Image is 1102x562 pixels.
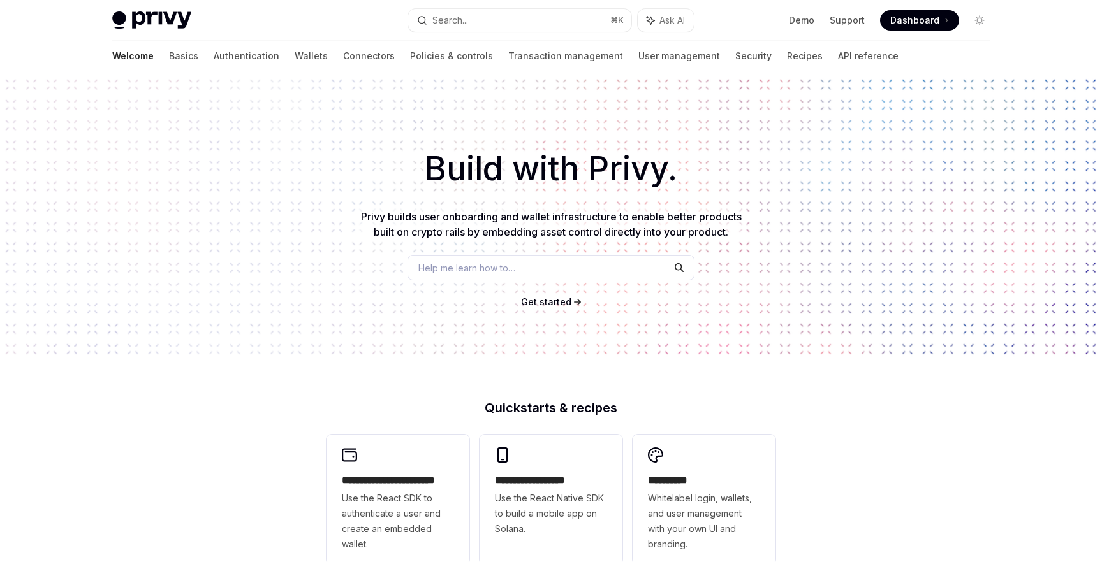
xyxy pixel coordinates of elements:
[432,13,468,28] div: Search...
[508,41,623,71] a: Transaction management
[214,41,279,71] a: Authentication
[521,296,571,308] a: Get started
[838,41,899,71] a: API reference
[295,41,328,71] a: Wallets
[361,210,742,238] span: Privy builds user onboarding and wallet infrastructure to enable better products built on crypto ...
[735,41,772,71] a: Security
[648,491,760,552] span: Whitelabel login, wallets, and user management with your own UI and branding.
[969,10,990,31] button: Toggle dark mode
[343,41,395,71] a: Connectors
[521,296,571,307] span: Get started
[880,10,959,31] a: Dashboard
[638,41,720,71] a: User management
[342,491,454,552] span: Use the React SDK to authenticate a user and create an embedded wallet.
[830,14,865,27] a: Support
[20,144,1082,194] h1: Build with Privy.
[408,9,631,32] button: Search...⌘K
[789,14,814,27] a: Demo
[327,401,775,414] h2: Quickstarts & recipes
[610,15,624,25] span: ⌘ K
[659,14,685,27] span: Ask AI
[890,14,939,27] span: Dashboard
[169,41,198,71] a: Basics
[112,11,191,29] img: light logo
[495,491,607,537] span: Use the React Native SDK to build a mobile app on Solana.
[410,41,493,71] a: Policies & controls
[638,9,694,32] button: Ask AI
[787,41,823,71] a: Recipes
[112,41,154,71] a: Welcome
[418,261,515,275] span: Help me learn how to…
